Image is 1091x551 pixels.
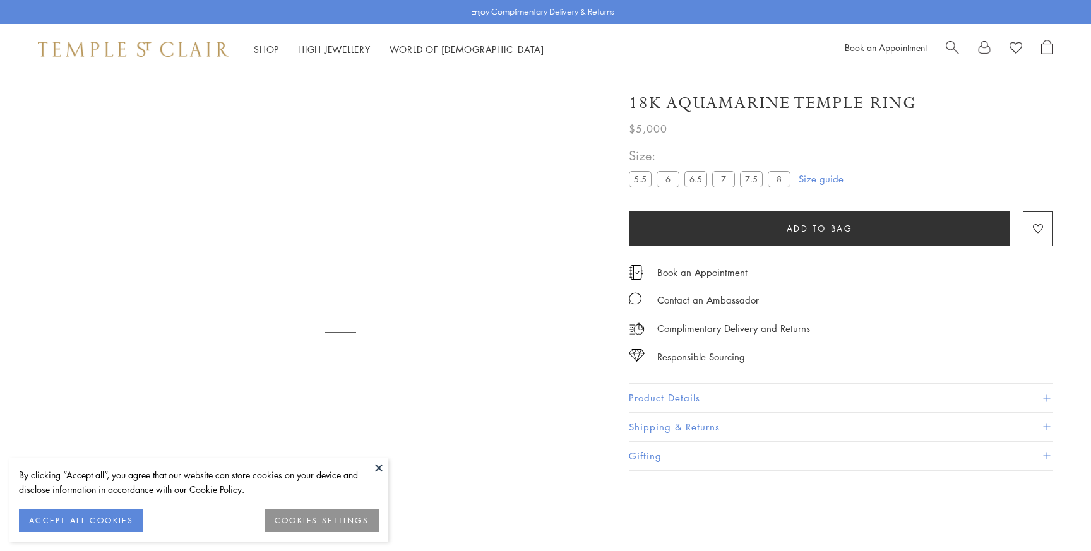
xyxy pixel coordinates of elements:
[740,171,763,187] label: 7.5
[38,42,229,57] img: Temple St. Clair
[254,42,544,57] nav: Main navigation
[629,145,796,166] span: Size:
[657,321,810,336] p: Complimentary Delivery and Returns
[657,292,759,308] div: Contact an Ambassador
[629,92,917,114] h1: 18K Aquamarine Temple Ring
[629,121,667,137] span: $5,000
[657,265,748,279] a: Book an Appointment
[1010,40,1022,59] a: View Wishlist
[629,442,1053,470] button: Gifting
[471,6,614,18] p: Enjoy Complimentary Delivery & Returns
[298,43,371,56] a: High JewelleryHigh Jewellery
[712,171,735,187] label: 7
[629,321,645,336] img: icon_delivery.svg
[657,349,745,365] div: Responsible Sourcing
[657,171,679,187] label: 6
[19,509,143,532] button: ACCEPT ALL COOKIES
[768,171,790,187] label: 8
[19,468,379,497] div: By clicking “Accept all”, you agree that our website can store cookies on your device and disclos...
[946,40,959,59] a: Search
[684,171,707,187] label: 6.5
[629,292,641,305] img: MessageIcon-01_2.svg
[629,265,644,280] img: icon_appointment.svg
[629,349,645,362] img: icon_sourcing.svg
[629,413,1053,441] button: Shipping & Returns
[629,384,1053,412] button: Product Details
[629,171,652,187] label: 5.5
[265,509,379,532] button: COOKIES SETTINGS
[845,41,927,54] a: Book an Appointment
[254,43,279,56] a: ShopShop
[629,211,1010,246] button: Add to bag
[787,222,853,235] span: Add to bag
[1041,40,1053,59] a: Open Shopping Bag
[799,172,844,185] a: Size guide
[390,43,544,56] a: World of [DEMOGRAPHIC_DATA]World of [DEMOGRAPHIC_DATA]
